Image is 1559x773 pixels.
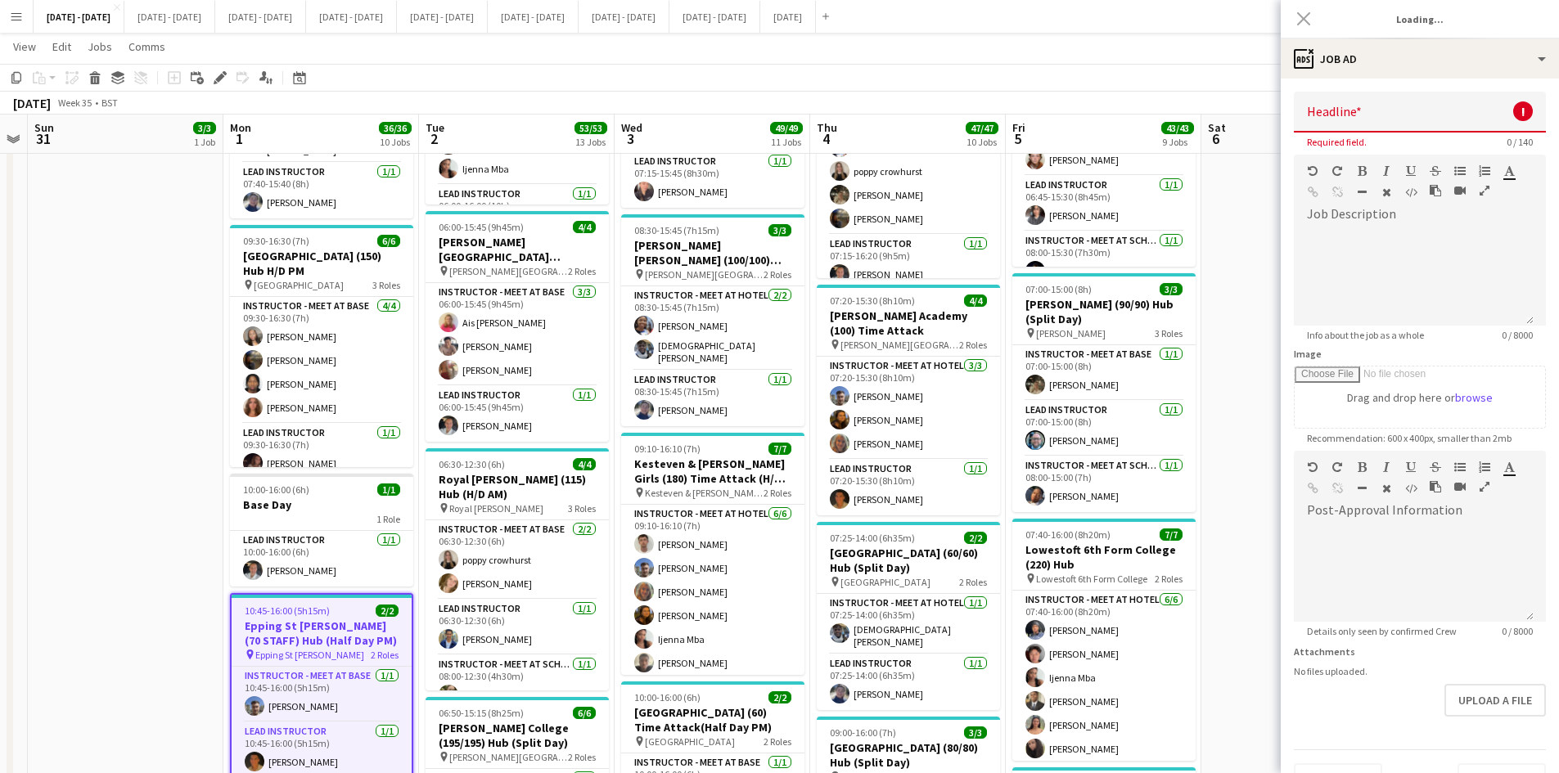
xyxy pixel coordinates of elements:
span: 3 Roles [1155,327,1183,339]
button: [DATE] [760,1,816,33]
button: Italic [1381,164,1392,178]
span: 06:00-15:45 (9h45m) [439,221,524,233]
button: Strikethrough [1430,164,1441,178]
div: 07:25-14:00 (6h35m)2/2[GEOGRAPHIC_DATA] (60/60) Hub (Split Day) [GEOGRAPHIC_DATA]2 RolesInstructo... [817,522,1000,710]
app-card-role: Instructor - Meet at Base2/206:30-12:30 (6h)poppy crowhurst[PERSON_NAME] [426,520,609,600]
app-card-role: Instructor - Meet at Hotel1/107:25-14:00 (6h35m)[DEMOGRAPHIC_DATA][PERSON_NAME] [817,594,1000,654]
app-job-card: 07:40-16:00 (8h20m)7/7Lowestoft 6th Form College (220) Hub Lowestoft 6th Form College2 RolesInstr... [1012,519,1196,761]
span: [GEOGRAPHIC_DATA] [645,735,735,748]
span: Details only seen by confirmed Crew [1294,625,1470,637]
span: Thu [817,120,837,135]
span: 10:00-16:00 (6h) [634,691,701,703]
button: Unordered List [1454,461,1466,474]
h3: [PERSON_NAME] [PERSON_NAME] (100/100) Hub (Split Day) [621,238,804,267]
div: 07:15-16:20 (9h5m)5/5The Worthgate School (150/150) Hub (Split Day) [GEOGRAPHIC_DATA]2 RolesInstr... [817,36,1000,278]
button: Bold [1356,164,1368,178]
span: 0 / 8000 [1489,329,1546,341]
span: [PERSON_NAME][GEOGRAPHIC_DATA][PERSON_NAME] [449,265,568,277]
span: 2 [423,129,444,148]
h3: Base Day [230,497,413,512]
span: Epping St [PERSON_NAME] [255,649,364,661]
span: [PERSON_NAME][GEOGRAPHIC_DATA] [449,751,568,763]
h3: [GEOGRAPHIC_DATA] (60) Time Attack(Half Day PM) [621,705,804,735]
span: 09:00-16:00 (7h) [830,726,896,739]
button: HTML Code [1405,482,1417,495]
span: 3/3 [964,726,987,739]
div: 9 Jobs [1162,136,1193,148]
button: Underline [1405,164,1417,178]
button: Text Color [1503,164,1515,178]
span: Mon [230,120,251,135]
span: 6 [1205,129,1226,148]
span: Sat [1208,120,1226,135]
span: 4 [814,129,837,148]
span: 53/53 [574,122,607,134]
app-job-card: 10:00-16:00 (6h)1/1Base Day1 RoleLead Instructor1/110:00-16:00 (6h)[PERSON_NAME] [230,474,413,586]
span: 4/4 [964,294,987,307]
button: Clear Formatting [1381,482,1392,495]
div: 1 Job [194,136,215,148]
app-card-role: Lead Instructor1/107:20-15:30 (8h10m)[PERSON_NAME] [817,460,1000,515]
div: 07:20-15:30 (8h10m)4/4[PERSON_NAME] Academy (100) Time Attack [PERSON_NAME][GEOGRAPHIC_DATA]2 Rol... [817,285,1000,515]
span: 1 [228,129,251,148]
app-job-card: 06:00-15:45 (9h45m)4/4[PERSON_NAME][GEOGRAPHIC_DATA][PERSON_NAME] (100) Time Attack [PERSON_NAME]... [426,211,609,442]
button: [DATE] - [DATE] [669,1,760,33]
app-card-role: Lead Instructor1/107:25-14:00 (6h35m)[PERSON_NAME] [817,654,1000,710]
span: [GEOGRAPHIC_DATA] [840,576,930,588]
a: Comms [122,36,172,57]
button: Horizontal Line [1356,186,1368,199]
span: [GEOGRAPHIC_DATA] [254,279,344,291]
span: Comms [128,39,165,54]
a: View [7,36,43,57]
button: [DATE] - [DATE] [306,1,397,33]
button: Strikethrough [1430,461,1441,474]
button: Redo [1331,461,1343,474]
div: 11 Jobs [771,136,802,148]
span: Wed [621,120,642,135]
button: Italic [1381,461,1392,474]
h3: [GEOGRAPHIC_DATA] (80/80) Hub (Split Day) [817,740,1000,770]
button: [DATE] - [DATE] [124,1,215,33]
button: Ordered List [1479,164,1490,178]
span: 07:20-15:30 (8h10m) [830,294,915,307]
div: 10 Jobs [380,136,411,148]
button: Ordered List [1479,461,1490,474]
h3: [PERSON_NAME][GEOGRAPHIC_DATA][PERSON_NAME] (100) Time Attack [426,235,609,264]
h3: Kesteven & [PERSON_NAME] Girls (180) Time Attack (H/D PM) [621,456,804,486]
span: 2 Roles [959,339,987,351]
app-card-role: Lead Instructor1/107:15-16:20 (9h5m)[PERSON_NAME] [817,235,1000,290]
app-job-card: 09:10-16:10 (7h)7/7Kesteven & [PERSON_NAME] Girls (180) Time Attack (H/D PM) Kesteven & [PERSON_N... [621,433,804,675]
button: Insert video [1454,480,1466,493]
span: [PERSON_NAME][GEOGRAPHIC_DATA] [645,268,764,281]
a: Jobs [81,36,119,57]
app-job-card: 07:00-15:00 (8h)3/3[PERSON_NAME] (90/90) Hub (Split Day) [PERSON_NAME]3 RolesInstructor - Meet at... [1012,273,1196,512]
app-job-card: 06:30-12:30 (6h)4/4Royal [PERSON_NAME] (115) Hub (H/D AM) Royal [PERSON_NAME]3 RolesInstructor - ... [426,448,609,690]
h3: Loading... [1281,8,1559,29]
span: 3 Roles [372,279,400,291]
h3: [GEOGRAPHIC_DATA] (150) Hub H/D PM [230,249,413,278]
span: 09:10-16:10 (7h) [634,443,701,455]
span: 1/1 [377,483,400,496]
label: Attachments [1294,645,1355,658]
span: 3/3 [768,224,791,236]
span: Sun [34,120,54,135]
span: 3 [619,129,642,148]
span: 2/2 [376,604,399,617]
app-card-role: Lead Instructor1/106:45-15:30 (8h45m)[PERSON_NAME] [1012,176,1196,231]
app-job-card: 09:30-16:30 (7h)6/6[GEOGRAPHIC_DATA] (150) Hub H/D PM [GEOGRAPHIC_DATA]3 RolesInstructor - Meet a... [230,225,413,467]
div: No files uploaded. [1294,665,1546,677]
span: 2 Roles [959,576,987,588]
a: Edit [46,36,78,57]
app-card-role: Lead Instructor1/106:30-12:30 (6h)[PERSON_NAME] [426,600,609,655]
span: 1 Role [376,513,400,525]
span: 4/4 [573,221,596,233]
button: [DATE] - [DATE] [397,1,488,33]
div: 08:30-15:45 (7h15m)3/3[PERSON_NAME] [PERSON_NAME] (100/100) Hub (Split Day) [PERSON_NAME][GEOGRAP... [621,214,804,426]
button: Underline [1405,461,1417,474]
span: 0 / 8000 [1489,625,1546,637]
